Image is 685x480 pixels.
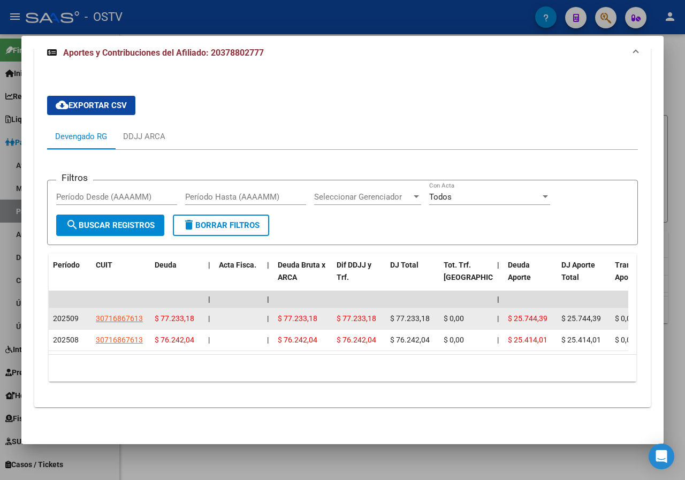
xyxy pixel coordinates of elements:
span: $ 25.414,01 [508,336,547,344]
span: $ 25.414,01 [561,336,601,344]
span: $ 25.744,39 [508,314,547,323]
span: | [208,314,210,323]
span: Seleccionar Gerenciador [314,192,412,202]
span: $ 0,00 [444,314,464,323]
span: $ 77.233,18 [278,314,317,323]
span: | [497,261,499,269]
div: DDJJ ARCA [123,131,165,142]
span: $ 77.233,18 [390,314,430,323]
span: 30716867613 [96,314,143,323]
datatable-header-cell: Transferido Aporte [611,254,664,301]
span: 30716867613 [96,336,143,344]
span: Deuda Aporte [508,261,531,281]
mat-icon: cloud_download [56,98,68,111]
datatable-header-cell: Acta Fisca. [215,254,263,301]
span: Transferido Aporte [615,261,655,281]
span: Deuda Bruta x ARCA [278,261,325,281]
span: $ 77.233,18 [155,314,194,323]
datatable-header-cell: | [263,254,273,301]
datatable-header-cell: Dif DDJJ y Trf. [332,254,386,301]
span: | [267,261,269,269]
datatable-header-cell: DJ Total [386,254,439,301]
span: $ 76.242,04 [337,336,376,344]
button: Buscar Registros [56,215,164,236]
span: DJ Aporte Total [561,261,595,281]
span: | [208,295,210,303]
datatable-header-cell: Tot. Trf. Bruto [439,254,493,301]
button: Borrar Filtros [173,215,269,236]
h3: Filtros [56,172,93,184]
span: | [497,336,499,344]
span: $ 0,00 [615,336,635,344]
span: Borrar Filtros [182,220,260,230]
datatable-header-cell: | [493,254,504,301]
mat-expansion-panel-header: Aportes y Contribuciones del Afiliado: 20378802777 [34,36,651,70]
span: $ 76.242,04 [390,336,430,344]
span: | [208,261,210,269]
span: Dif DDJJ y Trf. [337,261,371,281]
span: Acta Fisca. [219,261,256,269]
datatable-header-cell: CUIT [92,254,150,301]
datatable-header-cell: Deuda Aporte [504,254,557,301]
mat-icon: delete [182,218,195,231]
span: Aportes y Contribuciones del Afiliado: 20378802777 [63,48,264,58]
span: $ 0,00 [444,336,464,344]
span: | [267,336,269,344]
span: $ 76.242,04 [278,336,317,344]
span: 202508 [53,336,79,344]
span: $ 25.744,39 [561,314,601,323]
span: Todos [429,192,452,202]
span: | [497,314,499,323]
span: Tot. Trf. [GEOGRAPHIC_DATA] [444,261,516,281]
datatable-header-cell: Período [49,254,92,301]
div: Devengado RG [55,131,107,142]
span: | [208,336,210,344]
span: Deuda [155,261,177,269]
span: | [267,314,269,323]
mat-icon: search [66,218,79,231]
datatable-header-cell: | [204,254,215,301]
span: DJ Total [390,261,418,269]
span: $ 76.242,04 [155,336,194,344]
span: | [497,295,499,303]
span: Buscar Registros [66,220,155,230]
span: Exportar CSV [56,101,127,110]
span: Período [53,261,80,269]
div: Open Intercom Messenger [649,444,674,469]
datatable-header-cell: Deuda [150,254,204,301]
span: $ 77.233,18 [337,314,376,323]
datatable-header-cell: DJ Aporte Total [557,254,611,301]
div: Aportes y Contribuciones del Afiliado: 20378802777 [34,70,651,407]
button: Exportar CSV [47,96,135,115]
datatable-header-cell: Deuda Bruta x ARCA [273,254,332,301]
span: CUIT [96,261,112,269]
span: | [267,295,269,303]
span: $ 0,00 [615,314,635,323]
span: 202509 [53,314,79,323]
